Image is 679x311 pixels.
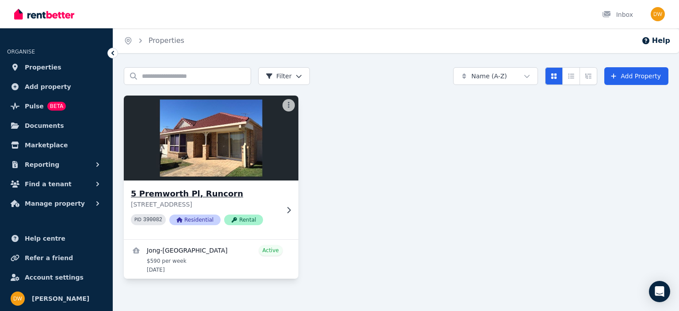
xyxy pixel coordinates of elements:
button: Find a tenant [7,175,106,193]
span: Rental [224,215,263,225]
a: Documents [7,117,106,134]
code: 390082 [143,217,162,223]
img: Dave Wu [11,292,25,306]
span: Properties [25,62,61,73]
a: Help centre [7,230,106,247]
button: More options [282,99,295,111]
span: Reporting [25,159,59,170]
a: Properties [7,58,106,76]
img: Dave Wu [651,7,665,21]
button: Manage property [7,195,106,212]
button: Filter [258,67,310,85]
h3: 5 Premworth Pl, Runcorn [131,188,279,200]
button: Name (A-Z) [453,67,538,85]
span: Manage property [25,198,85,209]
span: Help centre [25,233,65,244]
a: 5 Premworth Pl, Runcorn5 Premworth Pl, Runcorn[STREET_ADDRESS]PID 390082ResidentialRental [124,96,298,239]
p: [STREET_ADDRESS] [131,200,279,209]
span: Marketplace [25,140,68,150]
span: BETA [47,102,66,111]
button: Card view [545,67,563,85]
div: View options [545,67,597,85]
span: Refer a friend [25,253,73,263]
a: Marketplace [7,136,106,154]
img: RentBetter [14,8,74,21]
div: Inbox [602,10,633,19]
span: Find a tenant [25,179,72,189]
button: Help [641,35,670,46]
span: [PERSON_NAME] [32,293,89,304]
a: Account settings [7,269,106,286]
span: Add property [25,81,71,92]
a: View details for Jong-Wook Park [124,240,298,279]
button: Reporting [7,156,106,173]
span: Pulse [25,101,44,111]
button: Expanded list view [580,67,597,85]
div: Open Intercom Messenger [649,281,670,302]
small: PID [134,217,141,222]
button: Compact list view [562,67,580,85]
span: Name (A-Z) [471,72,507,81]
span: Filter [266,72,292,81]
span: Account settings [25,272,84,283]
span: Residential [169,215,221,225]
nav: Breadcrumb [113,28,195,53]
a: PulseBETA [7,97,106,115]
a: Properties [149,36,184,45]
a: Add Property [604,67,668,85]
img: 5 Premworth Pl, Runcorn [119,93,302,183]
a: Refer a friend [7,249,106,267]
a: Add property [7,78,106,96]
span: Documents [25,120,64,131]
span: ORGANISE [7,49,35,55]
